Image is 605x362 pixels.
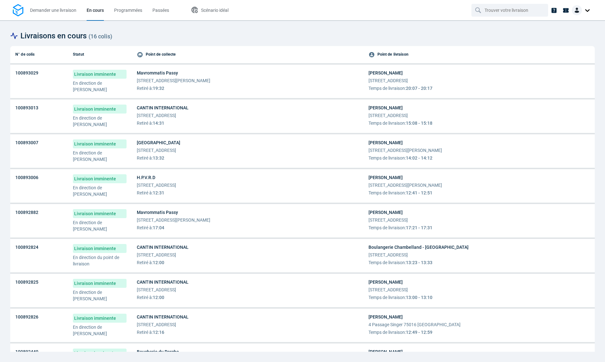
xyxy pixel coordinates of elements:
[572,5,582,15] img: Client
[73,70,127,79] span: Livraison imminente
[406,155,432,161] span: 14:02 - 14:12
[368,295,405,300] span: Temps de livraison
[368,121,405,126] span: Temps de livraison
[73,174,127,183] span: Livraison imminente
[137,155,180,161] span: :
[368,51,590,58] div: Point de livraison
[137,329,189,335] span: :
[368,225,405,230] span: Temps de livraison
[137,190,176,196] span: :
[15,349,38,355] span: 100892440
[368,217,432,223] span: [STREET_ADDRESS]
[15,70,38,76] span: 100893029
[368,155,442,161] span: :
[153,225,164,230] span: 17:04
[201,8,229,13] span: Scénario idéal
[137,279,189,285] span: CANTIN INTERNATIONAL
[137,120,189,126] span: :
[137,321,189,328] span: [STREET_ADDRESS]
[87,8,104,13] span: En cours
[137,139,180,146] span: [GEOGRAPHIC_DATA]
[368,139,442,146] span: [PERSON_NAME]
[406,295,432,300] span: 13:00 - 13:10
[368,314,461,320] span: [PERSON_NAME]
[153,260,164,265] span: 12:00
[153,330,164,335] span: 12:16
[368,259,469,266] span: :
[368,147,442,153] span: [STREET_ADDRESS][PERSON_NAME]
[368,349,442,355] span: [PERSON_NAME]
[73,80,127,93] p: En direction de [PERSON_NAME]
[137,174,176,181] span: H.P.V.R.D
[73,324,127,337] p: En direction de [PERSON_NAME]
[137,190,152,195] span: Retiré à
[368,252,469,258] span: [STREET_ADDRESS]
[137,105,189,111] span: CANTIN INTERNATIONAL
[368,174,442,181] span: [PERSON_NAME]
[368,155,405,161] span: Temps de livraison
[15,279,38,285] span: 100892825
[368,321,461,328] span: 4 Passage Singer 75016 [GEOGRAPHIC_DATA]
[153,121,164,126] span: 14:31
[137,51,358,58] div: Point de collecte
[406,330,432,335] span: 12:49 - 12:59
[137,259,189,266] span: :
[137,217,210,223] span: [STREET_ADDRESS][PERSON_NAME]
[406,86,432,91] span: 20:07 - 20:17
[153,190,164,195] span: 12:31
[137,209,210,216] span: Mavrommatis Passy
[368,209,432,216] span: [PERSON_NAME]
[30,8,76,13] span: Demander une livraison
[73,185,127,197] p: En direction de [PERSON_NAME]
[368,224,432,231] span: :
[368,70,432,76] span: [PERSON_NAME]
[137,225,152,230] span: Retiré à
[368,86,405,91] span: Temps de livraison
[73,150,127,162] p: En direction de [PERSON_NAME]
[15,314,38,320] span: 100892826
[137,349,179,355] span: Boucherie du Perche
[485,4,536,16] input: Trouver votre livraison
[73,115,127,128] p: En direction de [PERSON_NAME]
[137,287,189,293] span: [STREET_ADDRESS]
[153,295,164,300] span: 12:00
[137,314,189,320] span: CANTIN INTERNATIONAL
[15,174,38,181] span: 100893006
[73,244,127,253] span: Livraison imminente
[368,85,432,91] span: :
[137,155,152,161] span: Retiré à
[15,244,38,250] span: 100892824
[137,112,189,119] span: [STREET_ADDRESS]
[73,349,127,358] span: Livraison imminente
[73,209,127,218] span: Livraison imminente
[15,139,38,146] span: 100893007
[137,147,180,153] span: [STREET_ADDRESS]
[137,86,152,91] span: Retiré à
[137,85,210,91] span: :
[368,120,432,126] span: :
[368,112,432,119] span: [STREET_ADDRESS]
[137,244,189,250] span: CANTIN INTERNATIONAL
[153,155,164,161] span: 13:32
[152,8,169,13] span: Passées
[406,260,432,265] span: 13:23 - 13:33
[406,121,432,126] span: 15:08 - 15:18
[406,190,432,195] span: 12:41 - 12:51
[73,254,127,267] p: En direction du point de livraison
[114,8,142,13] span: Programmées
[137,121,152,126] span: Retiré à
[137,77,210,84] span: [STREET_ADDRESS][PERSON_NAME]
[368,77,432,84] span: [STREET_ADDRESS]
[15,105,38,111] span: 100893013
[15,209,38,216] span: 100892882
[73,314,127,323] span: Livraison imminente
[73,219,127,232] p: En direction de [PERSON_NAME]
[137,224,210,231] span: :
[73,289,127,302] p: En direction de [PERSON_NAME]
[13,4,23,17] img: Logo
[153,86,164,91] span: 19:32
[137,260,152,265] span: Retiré à
[406,225,432,230] span: 17:21 - 17:31
[368,182,442,188] span: [STREET_ADDRESS][PERSON_NAME]
[368,260,405,265] span: Temps de livraison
